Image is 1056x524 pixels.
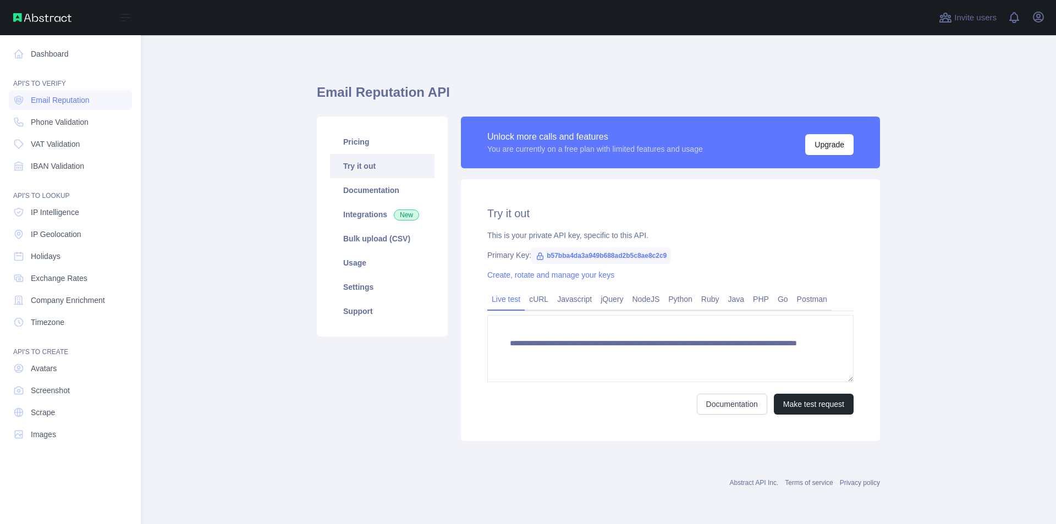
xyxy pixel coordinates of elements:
span: VAT Validation [31,139,80,150]
span: Email Reputation [31,95,90,106]
a: IP Geolocation [9,224,132,244]
span: New [394,209,419,220]
a: Abstract API Inc. [730,479,779,487]
div: API'S TO CREATE [9,334,132,356]
h2: Try it out [487,206,854,221]
a: Email Reputation [9,90,132,110]
div: Primary Key: [487,250,854,261]
div: This is your private API key, specific to this API. [487,230,854,241]
a: jQuery [596,290,628,308]
a: IP Intelligence [9,202,132,222]
a: Company Enrichment [9,290,132,310]
a: Privacy policy [840,479,880,487]
div: API'S TO LOOKUP [9,178,132,200]
button: Invite users [937,9,999,26]
button: Make test request [774,394,854,415]
span: Exchange Rates [31,273,87,284]
a: Pricing [330,130,435,154]
div: You are currently on a free plan with limited features and usage [487,144,703,155]
a: Go [773,290,793,308]
a: Scrape [9,402,132,422]
span: IBAN Validation [31,161,84,172]
a: Terms of service [785,479,833,487]
span: Scrape [31,407,55,418]
a: Java [724,290,749,308]
span: Holidays [31,251,61,262]
a: Javascript [553,290,596,308]
a: IBAN Validation [9,156,132,176]
span: IP Geolocation [31,229,81,240]
span: Screenshot [31,385,70,396]
a: Documentation [330,178,435,202]
span: Timezone [31,317,64,328]
div: Unlock more calls and features [487,130,703,144]
a: Holidays [9,246,132,266]
span: Images [31,429,56,440]
span: b57bba4da3a949b688ad2b5c8ae8c2c9 [531,247,671,264]
a: Settings [330,275,435,299]
a: PHP [749,290,773,308]
a: Exchange Rates [9,268,132,288]
img: Abstract API [13,13,71,22]
span: Invite users [954,12,997,24]
a: Ruby [697,290,724,308]
a: VAT Validation [9,134,132,154]
a: Python [664,290,697,308]
span: Avatars [31,363,57,374]
span: IP Intelligence [31,207,79,218]
a: Timezone [9,312,132,332]
a: Create, rotate and manage your keys [487,271,614,279]
a: Documentation [697,394,767,415]
a: cURL [525,290,553,308]
a: Phone Validation [9,112,132,132]
h1: Email Reputation API [317,84,880,110]
a: Try it out [330,154,435,178]
a: Avatars [9,358,132,378]
button: Upgrade [805,134,854,155]
span: Phone Validation [31,117,89,128]
span: Company Enrichment [31,295,105,306]
a: Dashboard [9,44,132,64]
a: Screenshot [9,380,132,400]
a: Live test [487,290,525,308]
a: Postman [793,290,832,308]
a: Support [330,299,435,323]
div: API'S TO VERIFY [9,66,132,88]
a: Bulk upload (CSV) [330,227,435,251]
a: NodeJS [628,290,664,308]
a: Usage [330,251,435,275]
a: Images [9,424,132,444]
a: Integrations New [330,202,435,227]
